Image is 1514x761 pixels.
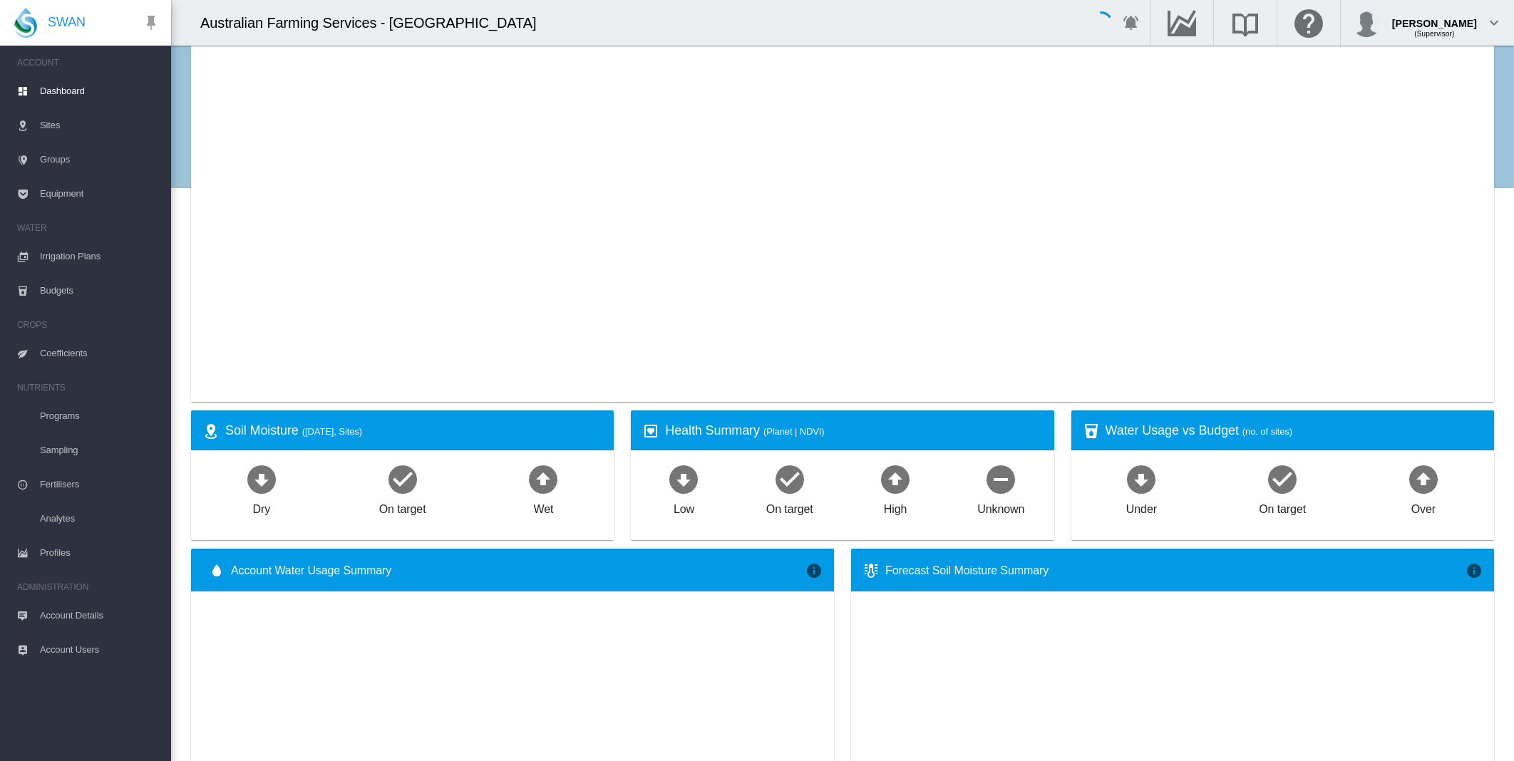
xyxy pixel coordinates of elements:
span: Coefficients [40,336,160,371]
md-icon: icon-arrow-down-bold-circle [244,462,279,496]
span: WATER [17,217,160,239]
span: CROPS [17,314,160,336]
span: ADMINISTRATION [17,576,160,599]
span: Analytes [40,502,160,536]
span: Programs [40,399,160,433]
span: Irrigation Plans [40,239,160,274]
div: [PERSON_NAME] [1392,11,1477,25]
md-icon: icon-checkbox-marked-circle [1265,462,1299,496]
md-icon: Click here for help [1292,14,1326,31]
span: NUTRIENTS [17,376,160,399]
span: ACCOUNT [17,51,160,74]
span: (Planet | NDVI) [763,426,825,437]
div: Under [1126,496,1157,517]
div: Forecast Soil Moisture Summary [885,563,1466,579]
div: On target [766,496,813,517]
md-icon: icon-heart-box-outline [642,423,659,440]
md-icon: icon-bell-ring [1123,14,1140,31]
div: Health Summary [665,422,1042,440]
span: Sites [40,108,160,143]
span: (Supervisor) [1414,30,1454,38]
span: ([DATE], Sites) [302,426,362,437]
md-icon: icon-thermometer-lines [862,562,880,579]
img: profile.jpg [1352,9,1381,37]
span: Dashboard [40,74,160,108]
div: On target [1259,496,1306,517]
span: Equipment [40,177,160,211]
md-icon: icon-checkbox-marked-circle [386,462,420,496]
span: Account Users [40,633,160,667]
span: Account Water Usage Summary [231,563,805,579]
span: Profiles [40,536,160,570]
div: Over [1411,496,1436,517]
md-icon: icon-arrow-down-bold-circle [1124,462,1158,496]
md-icon: icon-arrow-up-bold-circle [878,462,912,496]
md-icon: icon-cup-water [1083,423,1100,440]
div: On target [379,496,426,517]
span: (no. of sites) [1242,426,1292,437]
span: SWAN [48,14,86,31]
span: Fertilisers [40,467,160,502]
md-icon: icon-map-marker-radius [202,423,220,440]
div: Water Usage vs Budget [1106,422,1483,440]
md-icon: icon-arrow-up-bold-circle [1406,462,1441,496]
md-icon: icon-chevron-down [1485,14,1503,31]
div: High [884,496,907,517]
md-icon: Search the knowledge base [1228,14,1262,31]
div: Unknown [977,496,1024,517]
div: Low [674,496,694,517]
div: Dry [253,496,271,517]
md-icon: Go to the Data Hub [1165,14,1199,31]
div: Soil Moisture [225,422,602,440]
md-icon: icon-checkbox-marked-circle [773,462,807,496]
span: Account Details [40,599,160,633]
div: Australian Farming Services - [GEOGRAPHIC_DATA] [200,13,549,33]
span: Budgets [40,274,160,308]
img: SWAN-Landscape-Logo-Colour-drop.png [14,8,37,38]
md-icon: icon-arrow-up-bold-circle [526,462,560,496]
md-icon: icon-arrow-down-bold-circle [666,462,701,496]
div: Wet [533,496,553,517]
md-icon: icon-pin [143,14,160,31]
span: Sampling [40,433,160,467]
md-icon: icon-water [208,562,225,579]
md-icon: icon-minus-circle [984,462,1018,496]
md-icon: icon-information [805,562,823,579]
span: Groups [40,143,160,177]
button: icon-bell-ring [1117,9,1145,37]
md-icon: icon-information [1466,562,1483,579]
